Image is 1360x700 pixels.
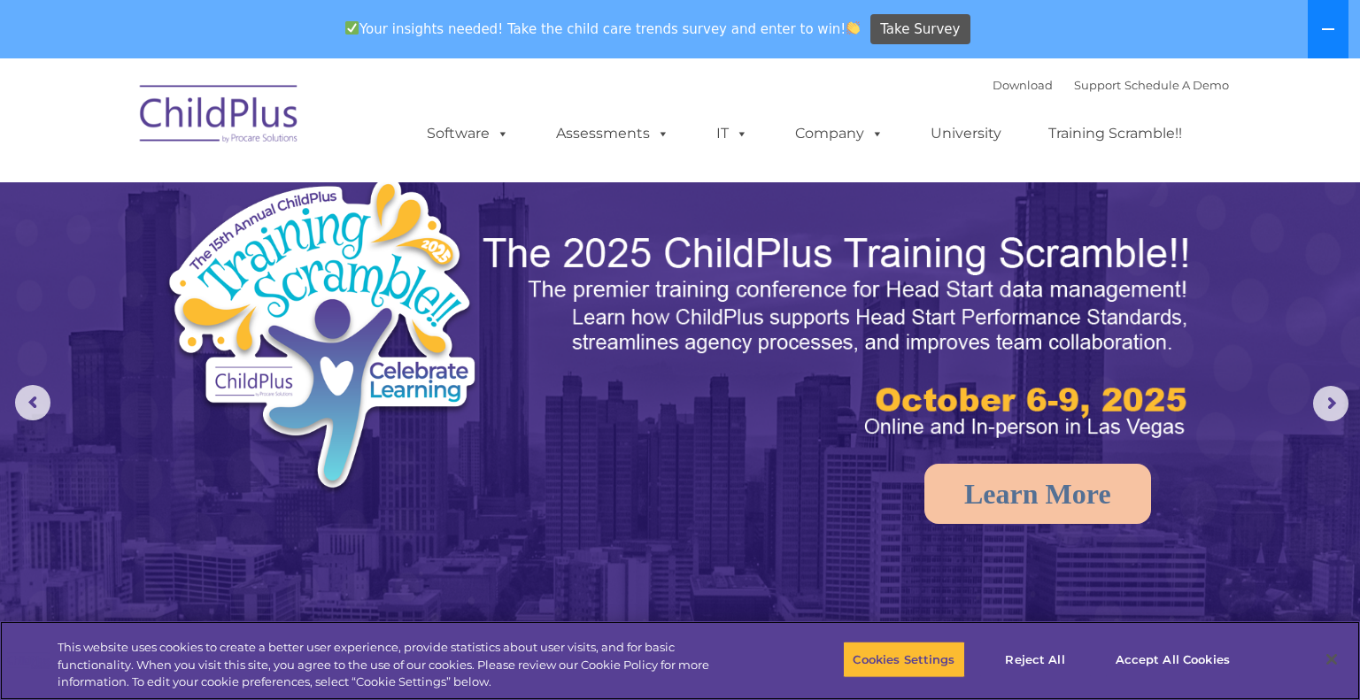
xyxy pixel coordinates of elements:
[913,116,1019,151] a: University
[993,78,1229,92] font: |
[843,641,964,678] button: Cookies Settings
[246,189,321,203] span: Phone number
[1031,116,1200,151] a: Training Scramble!!
[246,117,300,130] span: Last name
[846,21,860,35] img: 👏
[131,73,308,161] img: ChildPlus by Procare Solutions
[699,116,766,151] a: IT
[993,78,1053,92] a: Download
[1106,641,1240,678] button: Accept All Cookies
[924,464,1151,524] a: Learn More
[980,641,1091,678] button: Reject All
[58,639,748,691] div: This website uses cookies to create a better user experience, provide statistics about user visit...
[777,116,901,151] a: Company
[1124,78,1229,92] a: Schedule A Demo
[345,21,359,35] img: ✅
[409,116,527,151] a: Software
[880,14,960,45] span: Take Survey
[337,12,868,46] span: Your insights needed! Take the child care trends survey and enter to win!
[1074,78,1121,92] a: Support
[538,116,687,151] a: Assessments
[1312,640,1351,679] button: Close
[870,14,970,45] a: Take Survey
